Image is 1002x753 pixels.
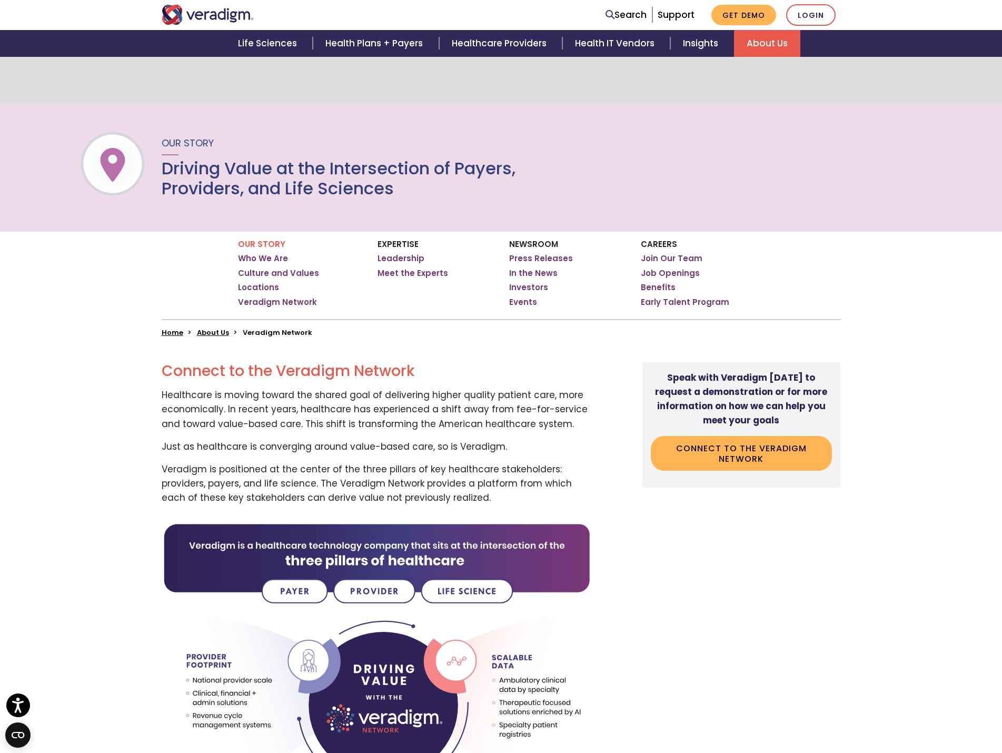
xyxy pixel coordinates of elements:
[562,30,670,57] a: Health IT Vendors
[509,297,537,308] a: Events
[162,328,183,338] a: Home
[641,253,702,264] a: Join Our Team
[641,282,676,293] a: Benefits
[711,5,776,25] a: Get Demo
[509,282,548,293] a: Investors
[238,253,288,264] a: Who We Are
[238,268,319,279] a: Culture and Values
[197,328,229,338] a: About Us
[378,253,424,264] a: Leadership
[225,30,313,57] a: Life Sciences
[162,362,592,380] h2: Connect to the Veradigm Network
[655,371,827,427] strong: Speak with Veradigm [DATE] to request a demonstration or for more information on how we can help ...
[378,268,448,279] a: Meet the Experts
[509,253,573,264] a: Press Releases
[641,297,729,308] a: Early Talent Program
[641,268,700,279] a: Job Openings
[162,136,214,150] span: Our Story
[162,440,592,454] p: Just as healthcare is converging around value-based care, so is Veradigm.
[786,4,836,26] a: Login
[162,462,592,506] p: Veradigm is positioned at the center of the three pillars of key healthcare stakeholders: provide...
[162,5,254,25] img: Veradigm logo
[162,158,518,199] h1: Driving Value at the Intersection of Payers, Providers, and Life Sciences
[238,282,279,293] a: Locations
[439,30,562,57] a: Healthcare Providers
[162,388,592,431] p: Healthcare is moving toward the shared goal of delivering higher quality patient care, more econo...
[606,8,647,22] a: Search
[658,8,695,21] a: Support
[734,30,800,57] a: About Us
[670,30,734,57] a: Insights
[509,268,558,279] a: In the News
[313,30,439,57] a: Health Plans + Payers
[238,297,317,308] a: Veradigm Network
[651,436,832,470] a: Connect to the Veradigm Network
[5,722,31,748] button: Open CMP widget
